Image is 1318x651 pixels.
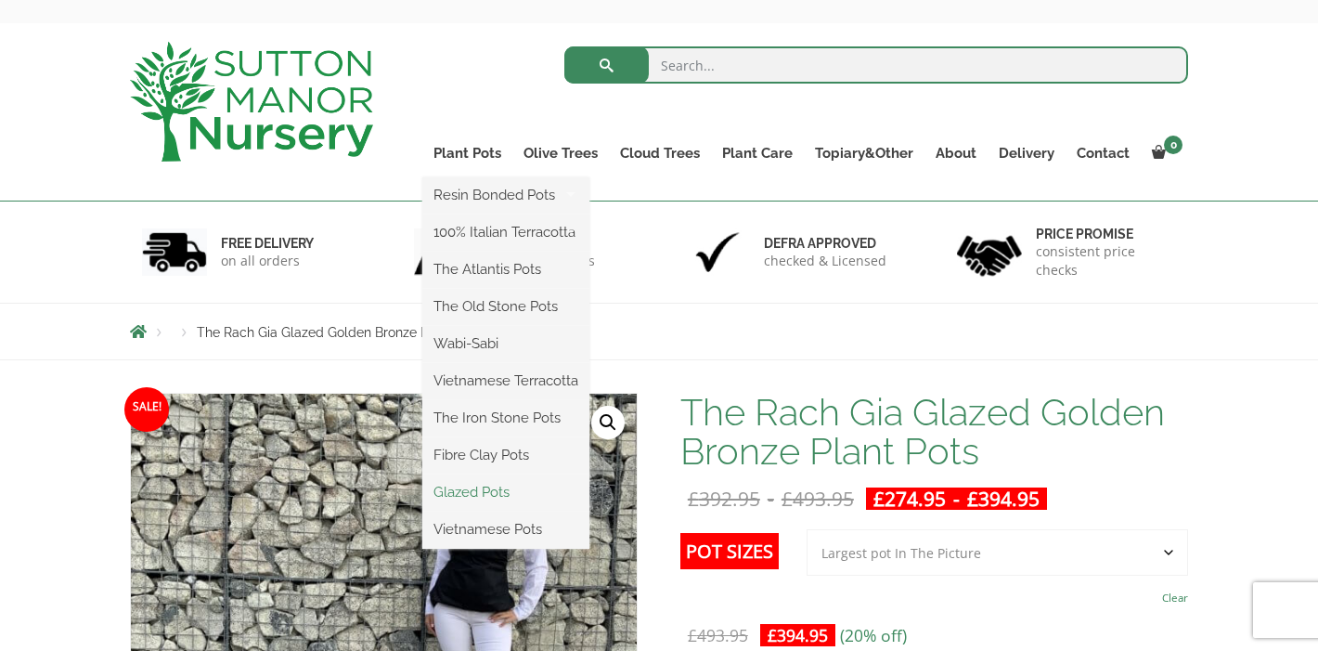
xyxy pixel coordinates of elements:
span: £ [873,486,885,512]
a: The Iron Stone Pots [422,404,589,432]
bdi: 392.95 [688,486,760,512]
bdi: 493.95 [782,486,854,512]
a: The Atlantis Pots [422,255,589,283]
span: £ [768,624,777,646]
span: The Rach Gia Glazed Golden Bronze Plant Pots [197,325,483,340]
bdi: 394.95 [967,486,1040,512]
a: View full-screen image gallery [591,406,625,439]
a: Plant Care [711,140,804,166]
h6: Defra approved [764,235,886,252]
img: 2.jpg [414,228,479,276]
span: £ [782,486,793,512]
h6: FREE DELIVERY [221,235,314,252]
a: 100% Italian Terracotta [422,218,589,246]
ins: - [866,488,1047,510]
label: Pot Sizes [680,533,779,569]
a: Clear options [1162,585,1188,611]
span: £ [688,624,697,646]
span: £ [688,486,699,512]
a: Cloud Trees [609,140,711,166]
p: checked & Licensed [764,252,886,270]
a: Vietnamese Terracotta [422,367,589,395]
a: Olive Trees [512,140,609,166]
bdi: 274.95 [873,486,946,512]
img: 1.jpg [142,228,207,276]
img: 4.jpg [957,224,1022,280]
span: Sale! [124,387,169,432]
h1: The Rach Gia Glazed Golden Bronze Plant Pots [680,393,1188,471]
a: Vietnamese Pots [422,515,589,543]
input: Search... [564,46,1189,84]
h6: Price promise [1036,226,1177,242]
a: Fibre Clay Pots [422,441,589,469]
a: Glazed Pots [422,478,589,506]
a: Wabi-Sabi [422,330,589,358]
span: £ [967,486,978,512]
bdi: 493.95 [688,624,748,646]
a: Plant Pots [422,140,512,166]
a: Delivery [988,140,1066,166]
del: - [680,488,861,510]
a: 0 [1141,140,1188,166]
p: on all orders [221,252,314,270]
a: Contact [1066,140,1141,166]
img: logo [130,42,373,162]
p: consistent price checks [1036,242,1177,280]
bdi: 394.95 [768,624,828,646]
img: 3.jpg [685,228,750,276]
a: About [924,140,988,166]
a: The Old Stone Pots [422,293,589,320]
a: Topiary&Other [804,140,924,166]
a: Resin Bonded Pots [422,181,589,209]
span: 0 [1164,136,1182,154]
nav: Breadcrumbs [130,324,1188,339]
span: (20% off) [840,624,907,646]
